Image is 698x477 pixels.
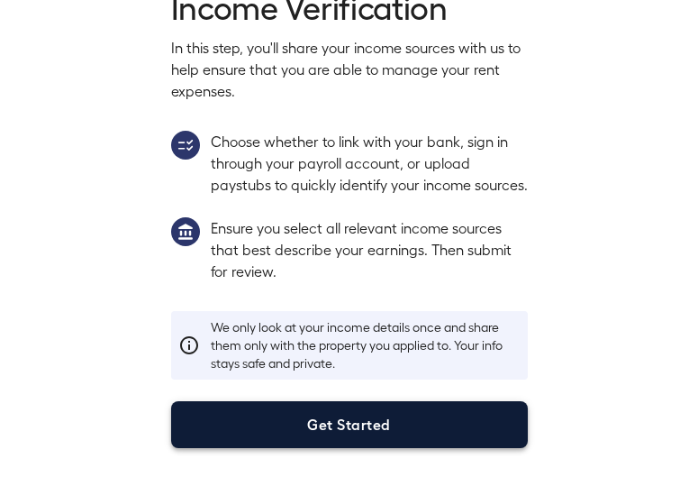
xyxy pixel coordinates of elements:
[171,131,200,160] img: group2.svg
[211,217,528,282] p: Ensure you select all relevant income sources that best describe your earnings. Then submit for r...
[211,131,528,196] p: Choose whether to link with your bank, sign in through your payroll account, or upload paystubs t...
[211,318,521,372] p: We only look at your income details once and share them only with the property you applied to. Yo...
[171,37,528,102] p: In this step, you'll share your income sources with us to help ensure that you are able to manage...
[171,217,200,246] img: group1.svg
[171,401,528,448] button: Get Started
